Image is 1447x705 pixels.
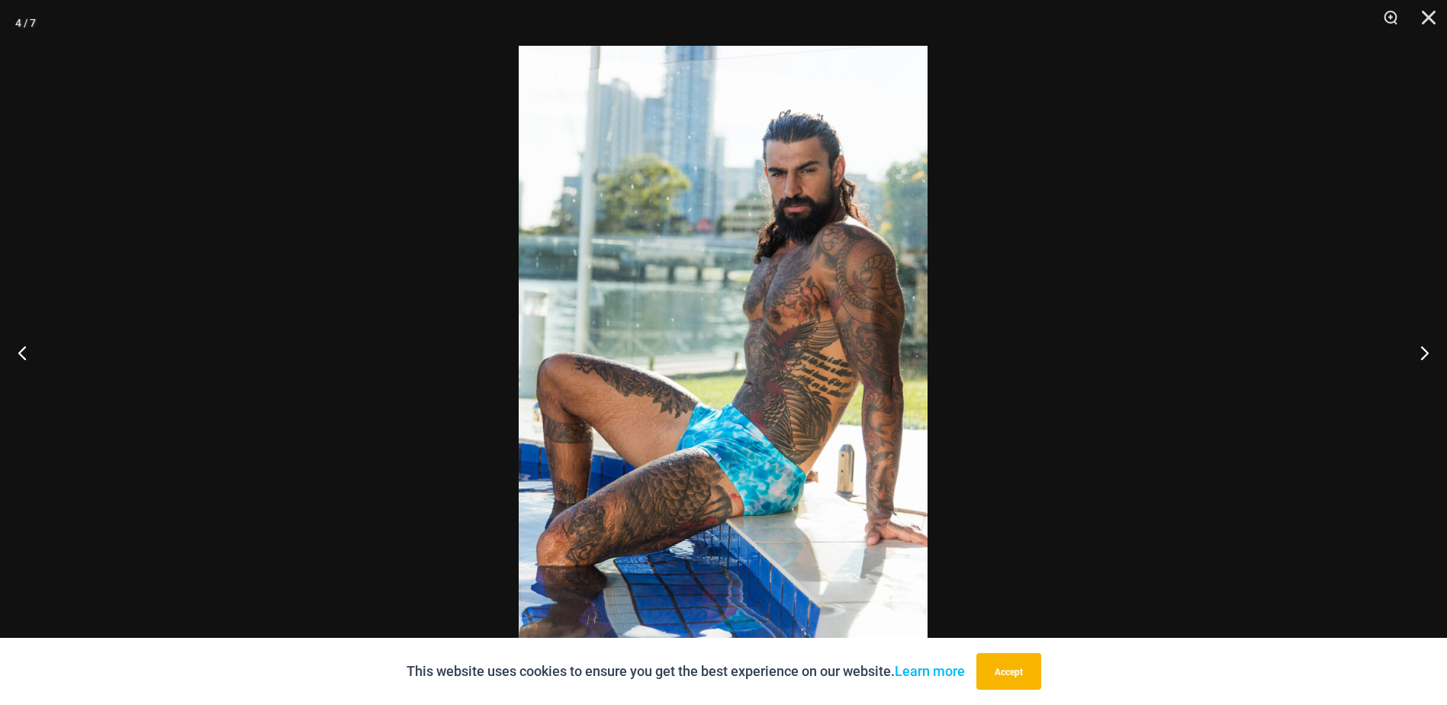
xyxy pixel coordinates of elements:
a: Learn more [895,663,965,679]
div: 4 / 7 [15,11,36,34]
img: Bondi Ripples 007 Trunk 09 [519,46,928,659]
p: This website uses cookies to ensure you get the best experience on our website. [407,660,965,683]
button: Next [1390,314,1447,391]
button: Accept [976,653,1041,690]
